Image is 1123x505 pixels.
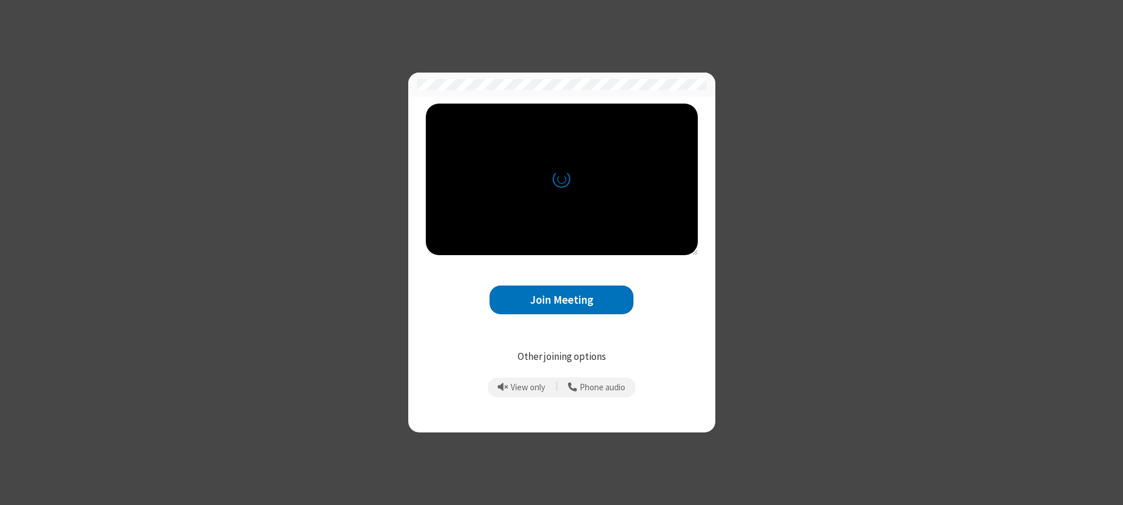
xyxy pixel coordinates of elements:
[556,379,558,396] span: |
[580,383,625,393] span: Phone audio
[426,349,698,365] p: Other joining options
[511,383,545,393] span: View only
[490,286,633,314] button: Join Meeting
[494,377,550,397] button: Prevent echo when there is already an active mic and speaker in the room.
[564,377,630,397] button: Use your phone for mic and speaker while you view the meeting on this device.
